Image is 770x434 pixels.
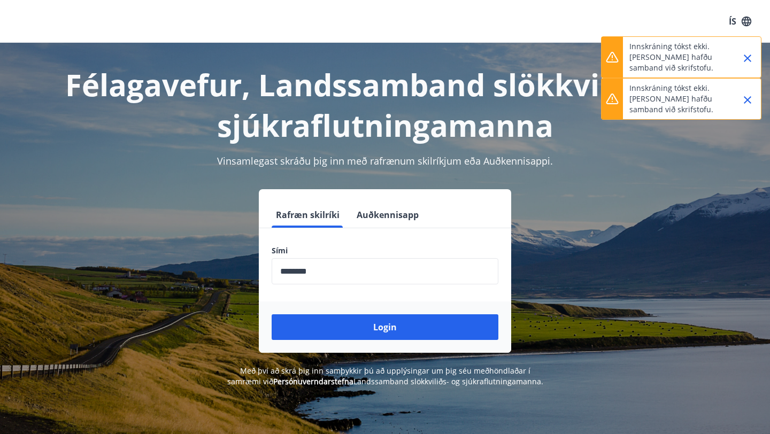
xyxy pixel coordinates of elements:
label: Sími [272,245,498,256]
a: Persónuverndarstefna [273,376,353,386]
span: Með því að skrá þig inn samþykkir þú að upplýsingar um þig séu meðhöndlaðar í samræmi við Landssa... [227,366,543,386]
button: Close [738,91,757,109]
button: Rafræn skilríki [272,202,344,228]
h1: Félagavefur, Landssamband slökkviliðs- og sjúkraflutningamanna [13,64,757,145]
p: Innskráning tókst ekki. [PERSON_NAME] hafðu samband við skrifstofu. [629,41,723,73]
button: Close [738,49,757,67]
button: ÍS [723,12,757,31]
button: Login [272,314,498,340]
p: Innskráning tókst ekki. [PERSON_NAME] hafðu samband við skrifstofu. [629,83,723,115]
button: Auðkennisapp [352,202,423,228]
span: Vinsamlegast skráðu þig inn með rafrænum skilríkjum eða Auðkennisappi. [217,154,553,167]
